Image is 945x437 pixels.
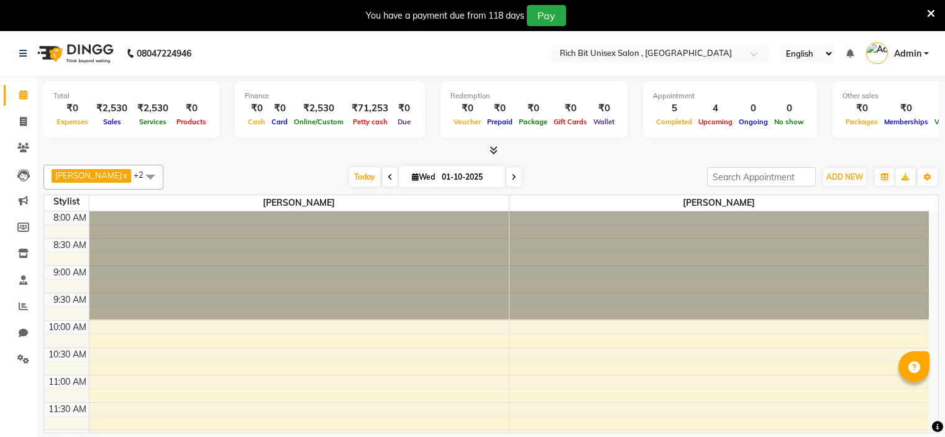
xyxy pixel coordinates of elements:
[55,170,122,180] span: [PERSON_NAME]
[137,36,191,71] b: 08047224946
[881,101,931,116] div: ₹0
[590,101,618,116] div: ₹0
[866,42,888,64] img: Admin
[173,117,209,126] span: Products
[44,195,89,208] div: Stylist
[53,101,91,116] div: ₹0
[484,101,516,116] div: ₹0
[653,91,807,101] div: Appointment
[245,101,268,116] div: ₹0
[134,170,153,180] span: +2
[736,101,771,116] div: 0
[516,101,550,116] div: ₹0
[395,117,414,126] span: Due
[438,168,500,186] input: 2025-10-01
[89,195,509,211] span: [PERSON_NAME]
[53,117,91,126] span: Expenses
[450,117,484,126] span: Voucher
[291,101,347,116] div: ₹2,530
[32,36,117,71] img: logo
[245,117,268,126] span: Cash
[842,117,881,126] span: Packages
[347,101,393,116] div: ₹71,253
[91,101,132,116] div: ₹2,530
[46,321,89,334] div: 10:00 AM
[450,91,618,101] div: Redemption
[46,375,89,389] div: 11:00 AM
[450,101,484,116] div: ₹0
[350,117,391,126] span: Petty cash
[590,117,618,126] span: Wallet
[46,348,89,361] div: 10:30 AM
[894,47,921,60] span: Admin
[51,239,89,252] div: 8:30 AM
[51,266,89,279] div: 9:00 AM
[100,117,124,126] span: Sales
[268,117,291,126] span: Card
[53,91,209,101] div: Total
[122,170,127,180] a: x
[51,211,89,224] div: 8:00 AM
[366,9,524,22] div: You have a payment due from 118 days
[136,117,170,126] span: Services
[132,101,173,116] div: ₹2,530
[173,101,209,116] div: ₹0
[509,195,929,211] span: [PERSON_NAME]
[268,101,291,116] div: ₹0
[842,101,881,116] div: ₹0
[893,387,933,425] iframe: chat widget
[653,101,695,116] div: 5
[736,117,771,126] span: Ongoing
[823,168,866,186] button: ADD NEW
[771,101,807,116] div: 0
[826,172,863,182] span: ADD NEW
[291,117,347,126] span: Online/Custom
[409,172,438,182] span: Wed
[653,117,695,126] span: Completed
[527,5,566,26] button: Pay
[771,117,807,126] span: No show
[46,403,89,416] div: 11:30 AM
[484,117,516,126] span: Prepaid
[550,117,590,126] span: Gift Cards
[349,167,380,186] span: Today
[51,293,89,306] div: 9:30 AM
[695,101,736,116] div: 4
[881,117,931,126] span: Memberships
[393,101,415,116] div: ₹0
[695,117,736,126] span: Upcoming
[550,101,590,116] div: ₹0
[707,167,816,186] input: Search Appointment
[245,91,415,101] div: Finance
[516,117,550,126] span: Package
